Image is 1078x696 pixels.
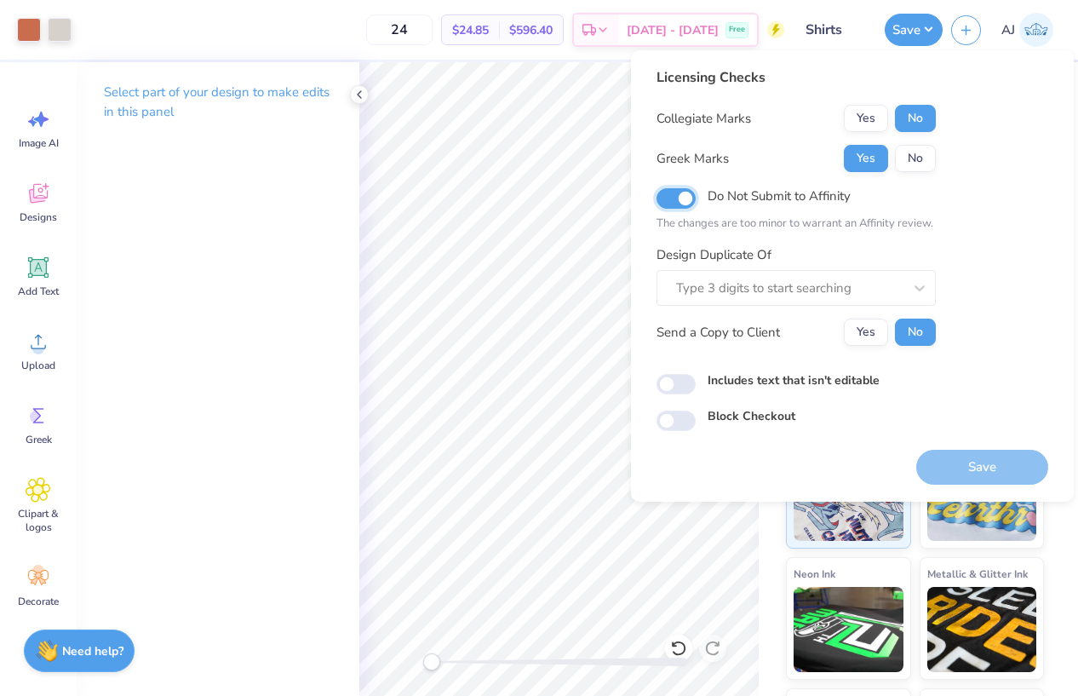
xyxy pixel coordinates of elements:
div: Licensing Checks [657,67,936,88]
img: Metallic & Glitter Ink [927,587,1037,672]
button: No [895,145,936,172]
span: Neon Ink [794,565,835,583]
button: No [895,319,936,346]
label: Includes text that isn't editable [708,371,880,389]
div: Accessibility label [423,653,440,670]
label: Design Duplicate Of [657,245,771,265]
p: Select part of your design to make edits in this panel [104,83,332,122]
img: Armiel John Calzada [1019,13,1053,47]
span: $24.85 [452,21,489,39]
span: Clipart & logos [10,507,66,534]
span: Upload [21,359,55,372]
button: Yes [844,105,888,132]
div: Send a Copy to Client [657,323,780,342]
button: No [895,105,936,132]
span: Metallic & Glitter Ink [927,565,1028,583]
span: Greek [26,433,52,446]
span: AJ [1001,20,1015,40]
button: Save [885,14,943,46]
button: Yes [844,145,888,172]
span: [DATE] - [DATE] [627,21,719,39]
span: Decorate [18,595,59,608]
span: Image AI [19,136,59,150]
button: Yes [844,319,888,346]
p: The changes are too minor to warrant an Affinity review. [657,216,936,233]
label: Do Not Submit to Affinity [708,185,851,207]
img: Neon Ink [794,587,903,672]
span: Add Text [18,285,59,298]
input: – – [366,14,433,45]
span: Free [729,24,745,36]
div: Greek Marks [657,149,729,169]
input: Untitled Design [793,13,876,47]
strong: Need help? [62,643,123,659]
label: Block Checkout [708,407,795,425]
div: Collegiate Marks [657,109,751,129]
a: AJ [994,13,1061,47]
span: Designs [20,210,57,224]
span: $596.40 [509,21,553,39]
